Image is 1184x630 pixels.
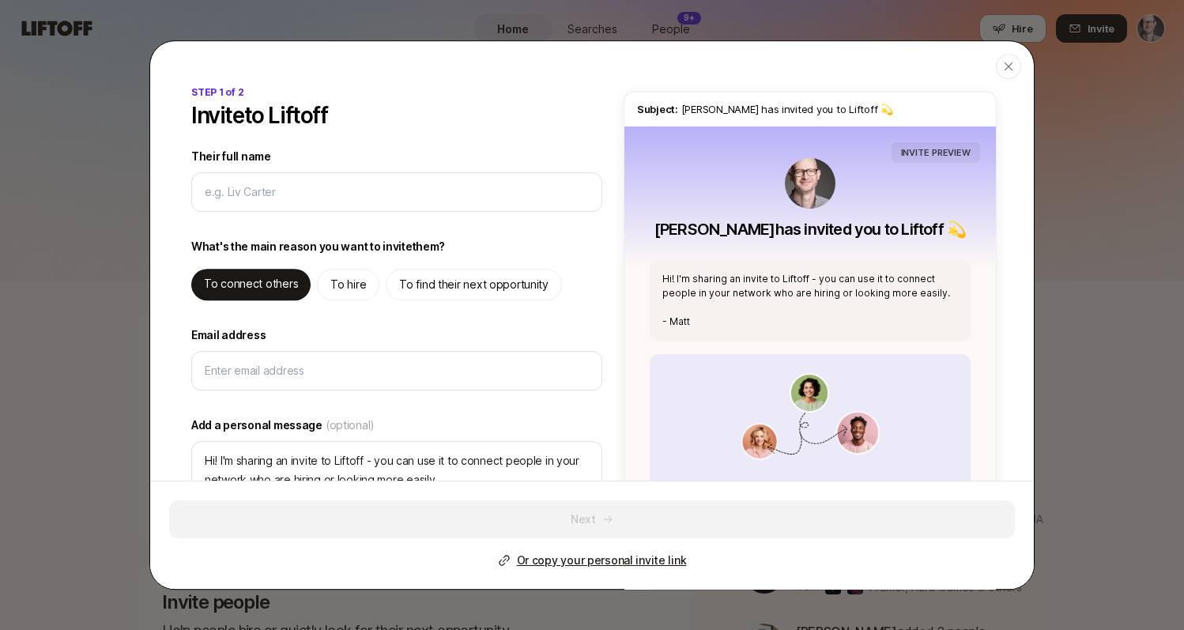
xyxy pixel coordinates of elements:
[498,551,687,570] button: Or copy your personal invite link
[191,441,602,538] textarea: Hi! I'm sharing an invite to Liftoff - you can use it to connect people in your network who are h...
[741,373,880,460] img: invite_value_prop.png
[191,147,602,166] label: Their full name
[204,274,298,293] p: To connect others
[330,275,366,294] p: To hire
[650,259,971,341] div: Hi! I'm sharing an invite to Liftoff - you can use it to connect people in your network who are h...
[785,158,835,209] img: Matt
[191,85,243,100] p: STEP 1 of 2
[191,237,445,256] p: What's the main reason you want to invite them ?
[637,101,983,117] p: [PERSON_NAME] has invited you to Liftoff 💫
[191,103,328,128] p: Invite to Liftoff
[901,145,971,160] p: INVITE PREVIEW
[326,416,375,435] span: (optional)
[399,275,549,294] p: To find their next opportunity
[205,361,589,380] input: Enter email address
[654,218,966,240] p: [PERSON_NAME] has invited you to Liftoff 💫
[205,183,589,202] input: e.g. Liv Carter
[191,416,602,435] label: Add a personal message
[637,103,678,115] span: Subject:
[191,326,602,345] label: Email address
[517,551,687,570] p: Or copy your personal invite link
